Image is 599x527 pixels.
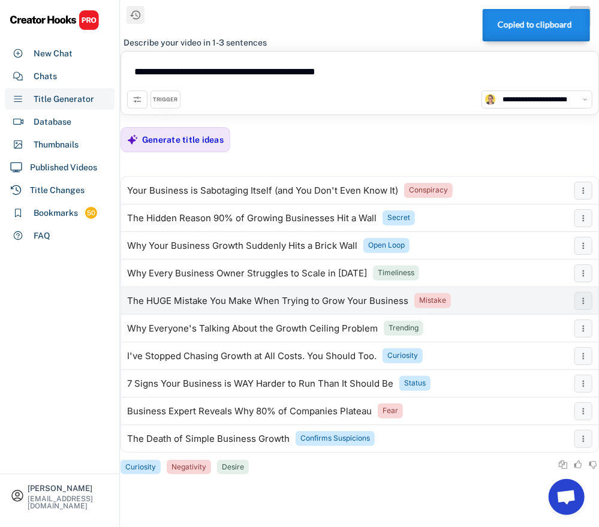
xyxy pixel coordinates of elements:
strong: Copied to clipboard [498,20,572,29]
div: Describe your video in 1-3 sentences [124,37,267,48]
div: Business Expert Reveals Why 80% of Companies Plateau [127,406,372,416]
div: Why Every Business Owner Struggles to Scale in [DATE] [127,269,367,278]
a: Open chat [549,479,585,515]
div: New Chat [34,47,73,60]
div: The Hidden Reason 90% of Growing Businesses Hit a Wall [127,213,377,223]
div: Why Everyone's Talking About the Growth Ceiling Problem [127,324,378,333]
div: Your Business is Sabotaging Itself (and You Don't Even Know It) [127,186,398,195]
img: channels4_profile.jpg [485,94,496,105]
div: Title Changes [30,184,85,197]
div: Conspiracy [409,185,448,195]
div: Why Your Business Growth Suddenly Hits a Brick Wall [127,241,357,251]
div: 7 Signs Your Business is WAY Harder to Run Than It Should Be [127,379,393,389]
div: [PERSON_NAME] [28,484,109,492]
div: Status [404,378,426,389]
div: Open Loop [368,240,405,251]
div: Desire [222,462,244,472]
div: I've Stopped Chasing Growth at All Costs. You Should Too. [127,351,377,361]
div: Generate title ideas [142,134,224,145]
div: Timeliness [378,268,414,278]
div: Title Generator [34,93,94,106]
div: Thumbnails [34,138,79,151]
div: The Death of Simple Business Growth [127,434,290,444]
div: Negativity [171,462,206,472]
div: Bookmarks [34,207,78,219]
div: The HUGE Mistake You Make When Trying to Grow Your Business [127,296,408,306]
div: Confirms Suspicions [300,433,370,444]
div: TRIGGER [153,96,178,104]
div: Fear [383,406,398,416]
div: [EMAIL_ADDRESS][DOMAIN_NAME] [28,495,109,510]
div: Trending [389,323,419,333]
div: FAQ [34,230,50,242]
div: Secret [387,213,410,223]
div: Curiosity [387,351,418,361]
img: CHPRO%20Logo.svg [10,10,100,31]
div: Chats [34,70,57,83]
div: Mistake [419,296,446,306]
div: 50 [85,208,97,218]
div: Published Videos [30,161,97,174]
div: Database [34,116,71,128]
div: Curiosity [125,462,156,472]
